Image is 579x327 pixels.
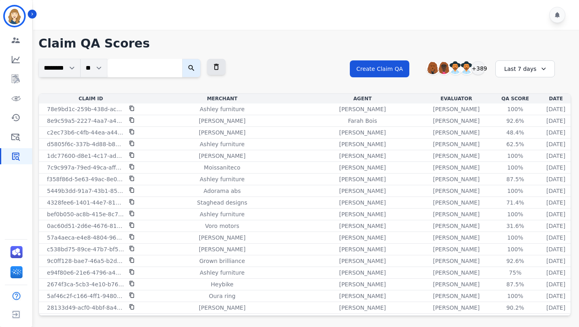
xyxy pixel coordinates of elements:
[546,105,565,113] p: [DATE]
[47,163,124,172] p: 7c9c997a-79ed-49ca-aff4-79fa347dd423
[497,222,533,230] div: 31.6%
[47,152,124,160] p: 1dc77600-d8e1-4c17-ad20-c57412d9e830
[546,152,565,160] p: [DATE]
[546,304,565,312] p: [DATE]
[339,128,386,137] p: [PERSON_NAME]
[41,95,141,102] div: Claim Id
[497,269,533,277] div: 75%
[546,269,565,277] p: [DATE]
[546,222,565,230] p: [DATE]
[200,140,244,148] p: Ashley furniture
[303,95,422,102] div: Agent
[339,210,386,218] p: [PERSON_NAME]
[497,210,533,218] div: 100%
[339,245,386,253] p: [PERSON_NAME]
[47,140,124,148] p: d5805f6c-337b-4d88-b891-616f31ad66f7
[200,269,244,277] p: Ashley furniture
[5,6,24,26] img: Bordered avatar
[433,187,480,195] p: [PERSON_NAME]
[433,117,480,125] p: [PERSON_NAME]
[546,210,565,218] p: [DATE]
[546,292,565,300] p: [DATE]
[47,315,124,323] p: df1fda6b-5b18-436c-91b3-23e73455cf14
[339,222,386,230] p: [PERSON_NAME]
[497,292,533,300] div: 100%
[47,128,124,137] p: c2ec73b6-c4fb-44ea-a441-bad47e2e64c7
[497,245,533,253] div: 100%
[497,163,533,172] div: 100%
[47,199,124,207] p: 4328fee6-1401-44e7-814b-b81243b1c27a
[497,152,533,160] div: 100%
[348,117,377,125] p: Farah Bois
[47,245,124,253] p: c538bd75-89ce-47b7-bf5d-794f8e18709f
[339,163,386,172] p: [PERSON_NAME]
[47,222,124,230] p: 0ac60d51-2d6e-4676-8113-af5f42dde11d
[546,175,565,183] p: [DATE]
[425,95,488,102] div: Evaluator
[497,315,533,323] div: 50%
[546,117,565,125] p: [DATE]
[497,140,533,148] div: 62.5%
[199,234,245,242] p: [PERSON_NAME]
[543,95,569,102] div: Date
[200,210,244,218] p: Ashley furniture
[497,199,533,207] div: 71.4%
[546,245,565,253] p: [DATE]
[497,175,533,183] div: 87.5%
[471,61,485,75] div: +389
[433,269,480,277] p: [PERSON_NAME]
[546,257,565,265] p: [DATE]
[546,128,565,137] p: [DATE]
[433,152,480,160] p: [PERSON_NAME]
[546,315,565,323] p: [DATE]
[339,152,386,160] p: [PERSON_NAME]
[209,292,235,300] p: Oura ring
[204,163,240,172] p: Moissaniteco
[144,95,300,102] div: Merchant
[546,140,565,148] p: [DATE]
[546,187,565,195] p: [DATE]
[200,105,244,113] p: Ashley furniture
[497,128,533,137] div: 48.4%
[339,257,386,265] p: [PERSON_NAME]
[205,222,239,230] p: Voro motors
[433,234,480,242] p: [PERSON_NAME]
[47,280,124,288] p: 2674f3ca-5cb3-4e10-b76d-b0a95febd2c4
[339,175,386,183] p: [PERSON_NAME]
[339,234,386,242] p: [PERSON_NAME]
[47,292,124,300] p: 5af46c2f-c166-4ff1-9480-6f09f0b3170e
[199,128,245,137] p: [PERSON_NAME]
[491,95,540,102] div: QA Score
[433,257,480,265] p: [PERSON_NAME]
[497,234,533,242] div: 100%
[497,105,533,113] div: 100%
[47,304,124,312] p: 28133d49-acf0-4bbf-8a40-9df346aec003
[433,304,480,312] p: [PERSON_NAME]
[546,234,565,242] p: [DATE]
[495,60,555,77] div: Last 7 days
[199,257,245,265] p: Grown brilliance
[199,152,245,160] p: [PERSON_NAME]
[546,280,565,288] p: [DATE]
[339,292,386,300] p: [PERSON_NAME]
[433,315,480,323] p: [PERSON_NAME]
[47,187,124,195] p: 5449b3dd-91a7-43b1-85df-fab6e514bca5
[546,199,565,207] p: [DATE]
[497,117,533,125] div: 92.6%
[433,128,480,137] p: [PERSON_NAME]
[339,315,386,323] p: [PERSON_NAME]
[433,105,480,113] p: [PERSON_NAME]
[497,280,533,288] div: 87.5%
[47,210,124,218] p: bef0b050-ac8b-415e-8c7a-ed1330f4f300
[47,175,124,183] p: f358f86d-5e63-49ac-8e0e-848ffb51c150
[350,60,409,77] button: Create Claim QA
[497,187,533,195] div: 100%
[199,315,245,323] p: [PERSON_NAME]
[339,280,386,288] p: [PERSON_NAME]
[339,105,386,113] p: [PERSON_NAME]
[497,304,533,312] div: 90.2%
[203,187,241,195] p: Adorama abs
[339,199,386,207] p: [PERSON_NAME]
[546,163,565,172] p: [DATE]
[339,269,386,277] p: [PERSON_NAME]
